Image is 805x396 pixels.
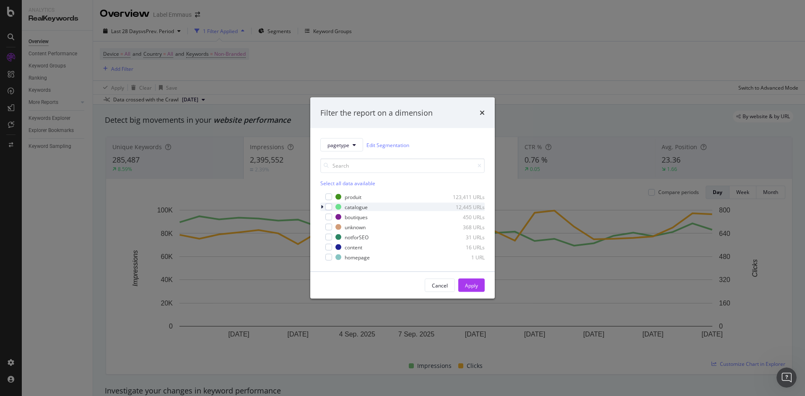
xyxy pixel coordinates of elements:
div: Apply [465,282,478,289]
div: 1 URL [444,254,485,261]
div: Cancel [432,282,448,289]
div: content [345,243,362,251]
span: pagetype [327,141,349,148]
div: 368 URLs [444,223,485,230]
input: Search [320,158,485,173]
div: times [480,107,485,118]
div: Select all data available [320,180,485,187]
a: Edit Segmentation [366,140,409,149]
div: 31 URLs [444,233,485,241]
div: 450 URLs [444,213,485,220]
div: modal [310,97,495,299]
div: unknown [345,223,366,230]
button: Apply [458,279,485,292]
div: notforSEO [345,233,369,241]
button: pagetype [320,138,363,152]
div: boutiques [345,213,368,220]
div: produit [345,193,361,200]
div: 12,445 URLs [444,203,485,210]
div: catalogue [345,203,368,210]
button: Cancel [425,279,455,292]
div: 16 URLs [444,243,485,251]
iframe: Intercom live chat [776,368,797,388]
div: Filter the report on a dimension [320,107,433,118]
div: homepage [345,254,370,261]
div: 123,411 URLs [444,193,485,200]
